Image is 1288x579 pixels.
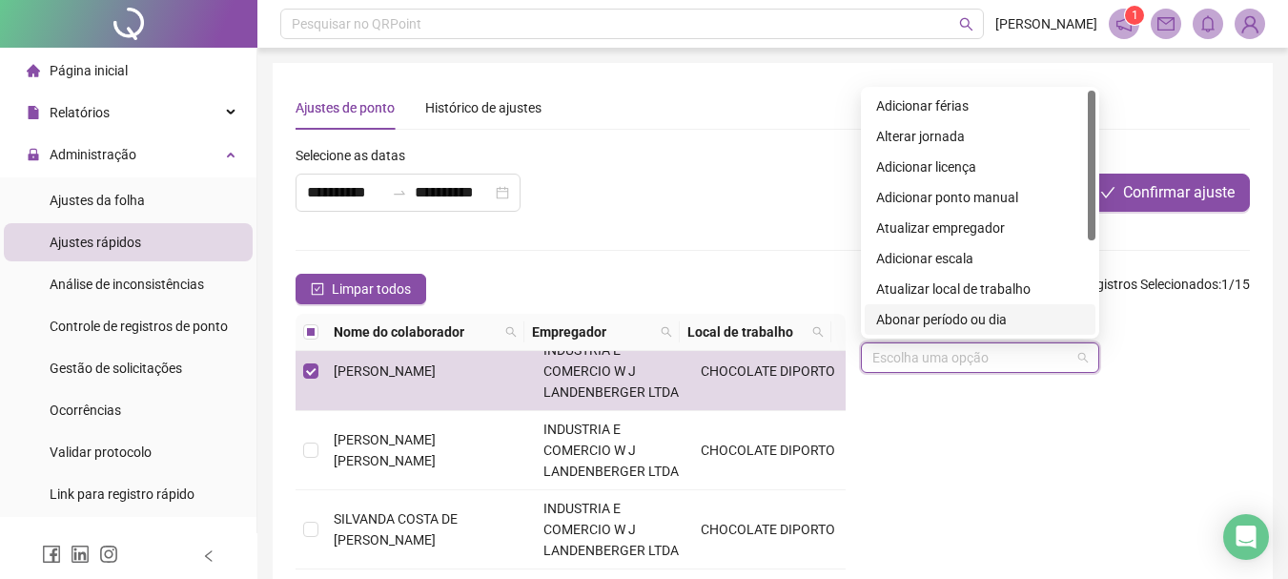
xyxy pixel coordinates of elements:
[334,511,458,548] span: SILVANDA COSTA DE [PERSON_NAME]
[865,182,1095,213] div: Adicionar ponto manual
[50,63,128,78] span: Página inicial
[543,422,679,479] span: INDUSTRIA E COMERCIO W J LANDENBERGER LTDA
[1125,6,1144,25] sup: 1
[532,321,653,342] span: Empregador
[311,282,324,296] span: check-square
[543,501,679,558] span: INDUSTRIA E COMERCIO W J LANDENBERGER LTDA
[959,17,973,31] span: search
[1085,174,1250,212] button: Confirmar ajuste
[71,545,90,564] span: linkedin
[808,318,828,346] span: search
[334,432,436,468] span: [PERSON_NAME] [PERSON_NAME]
[50,147,136,162] span: Administração
[99,545,118,564] span: instagram
[865,243,1095,274] div: Adicionar escala
[657,318,676,346] span: search
[50,532,128,548] span: Aceite de uso
[1223,514,1269,560] div: Open Intercom Messenger
[202,549,215,563] span: left
[334,321,498,342] span: Nome do colaborador
[876,248,1084,269] div: Adicionar escala
[876,95,1084,116] div: Adicionar férias
[1081,277,1218,292] span: Registros Selecionados
[505,326,517,338] span: search
[876,156,1084,177] div: Adicionar licença
[27,106,40,119] span: file
[687,321,806,342] span: Local de trabalho
[50,105,110,120] span: Relatórios
[50,486,194,502] span: Link para registro rápido
[1081,274,1250,304] span: : 1 / 15
[27,64,40,77] span: home
[501,318,521,346] span: search
[543,342,679,400] span: INDUSTRIA E COMERCIO W J LANDENBERGER LTDA
[332,279,411,300] span: Limpar todos
[812,326,824,338] span: search
[876,309,1084,330] div: Abonar período ou dia
[995,13,1097,34] span: [PERSON_NAME]
[1236,10,1264,38] img: 84585
[334,363,436,379] span: [PERSON_NAME]
[876,126,1084,147] div: Alterar jornada
[865,91,1095,121] div: Adicionar férias
[1100,185,1115,200] span: check
[701,443,835,458] span: CHOCOLATE DIPORTO
[50,277,204,292] span: Análise de inconsistências
[392,185,407,200] span: swap-right
[865,121,1095,152] div: Alterar jornada
[296,274,426,304] button: Limpar todos
[876,217,1084,238] div: Atualizar empregador
[876,279,1084,300] div: Atualizar local de trabalho
[1199,15,1216,32] span: bell
[1123,181,1235,204] span: Confirmar ajuste
[27,148,40,161] span: lock
[1157,15,1175,32] span: mail
[876,187,1084,208] div: Adicionar ponto manual
[296,97,395,118] div: Ajustes de ponto
[50,361,182,376] span: Gestão de solicitações
[50,445,152,460] span: Validar protocolo
[50,235,141,250] span: Ajustes rápidos
[865,274,1095,304] div: Atualizar local de trabalho
[42,545,61,564] span: facebook
[1132,9,1138,22] span: 1
[50,193,145,208] span: Ajustes da folha
[1115,15,1133,32] span: notification
[296,145,418,166] label: Selecione as datas
[425,97,542,118] div: Histórico de ajustes
[50,403,121,418] span: Ocorrências
[701,522,835,537] span: CHOCOLATE DIPORTO
[865,304,1095,335] div: Abonar período ou dia
[392,185,407,200] span: to
[50,319,228,334] span: Controle de registros de ponto
[701,363,835,379] span: CHOCOLATE DIPORTO
[865,213,1095,243] div: Atualizar empregador
[661,326,672,338] span: search
[865,152,1095,182] div: Adicionar licença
